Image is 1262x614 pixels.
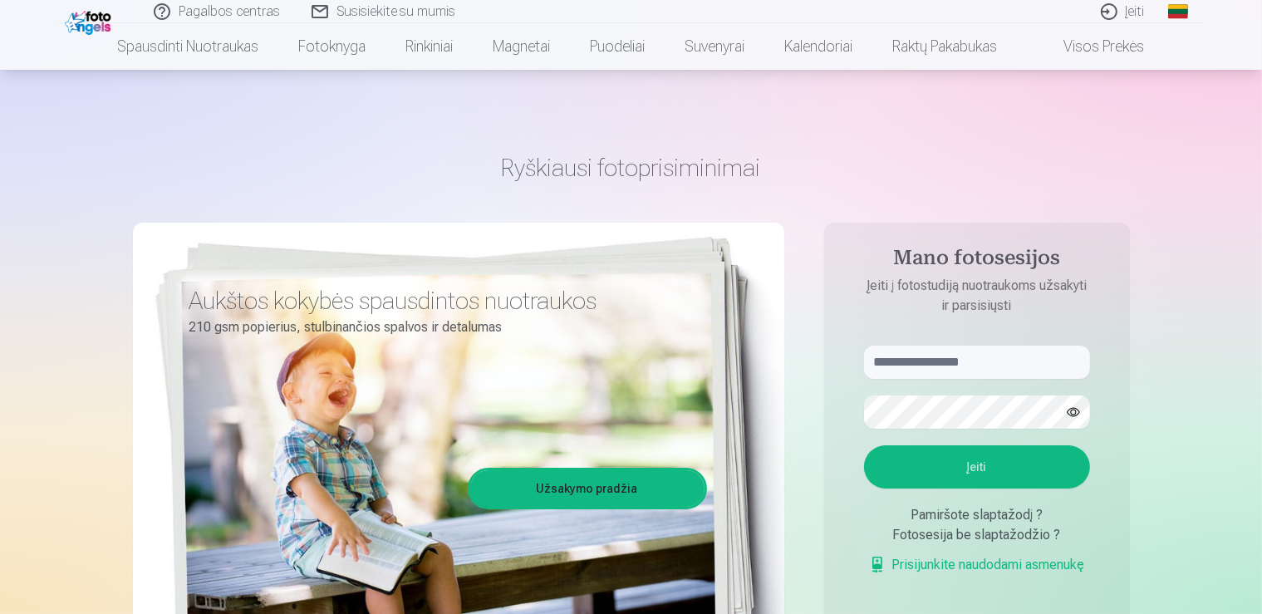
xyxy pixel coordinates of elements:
[864,505,1090,525] div: Pamiršote slaptažodį ?
[873,23,1018,70] a: Raktų pakabukas
[864,525,1090,545] div: Fotosesija be slaptažodžio ?
[133,153,1130,183] h1: Ryškiausi fotoprisiminimai
[474,23,571,70] a: Magnetai
[65,7,115,35] img: /fa2
[189,286,695,316] h3: Aukštos kokybės spausdintos nuotraukos
[864,445,1090,489] button: Įeiti
[189,316,695,339] p: 210 gsm popierius, stulbinančios spalvos ir detalumas
[1018,23,1165,70] a: Visos prekės
[765,23,873,70] a: Kalendoriai
[386,23,474,70] a: Rinkiniai
[571,23,665,70] a: Puodeliai
[869,555,1085,575] a: Prisijunkite naudodami asmenukę
[847,276,1107,316] p: Įeiti į fotostudiją nuotraukoms užsakyti ir parsisiųsti
[470,470,705,507] a: Užsakymo pradžia
[98,23,279,70] a: Spausdinti nuotraukas
[665,23,765,70] a: Suvenyrai
[279,23,386,70] a: Fotoknyga
[847,246,1107,276] h4: Mano fotosesijos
